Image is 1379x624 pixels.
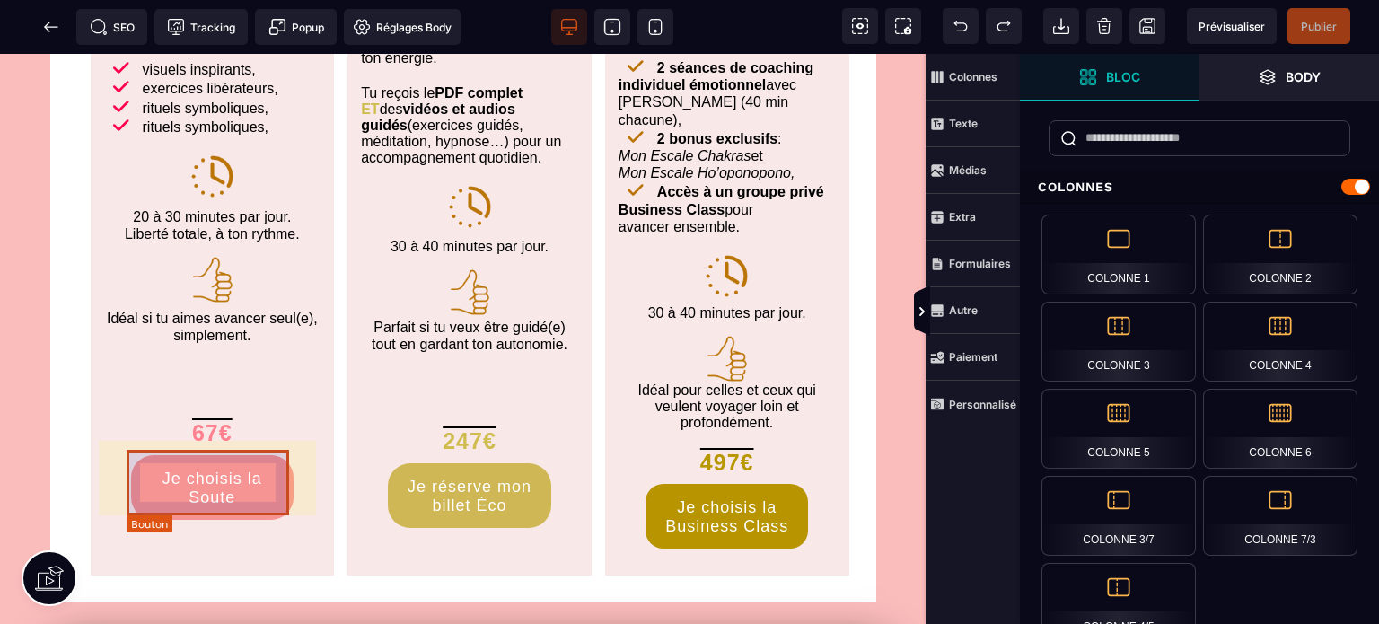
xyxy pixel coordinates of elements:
[1301,20,1337,33] span: Publier
[388,409,550,474] button: Je réserve mon billet Éco
[619,130,824,180] span: pour avancer ensemble.
[344,9,461,45] span: Favicon
[131,401,294,466] button: Je choisis la Soute
[926,147,1020,194] span: Médias
[76,9,147,45] span: Métadata SEO
[943,8,979,44] span: Défaire
[1199,54,1379,101] span: Ouvrir les calques
[949,210,976,224] strong: Extra
[143,47,269,62] span: rituels symboliques,
[1041,476,1196,556] div: Colonne 3/7
[372,259,567,298] span: Parfait si tu veux être guidé(e) tout en gardant ton autonomie.
[926,241,1020,287] span: Formulaires
[619,245,836,281] div: 30 à 40 minutes par jour.
[1041,302,1196,382] div: Colonne 3
[1199,20,1265,33] span: Prévisualiser
[949,117,978,130] strong: Texte
[949,257,1011,270] strong: Formulaires
[361,179,578,201] div: 30 à 40 minutes par jour.
[638,322,816,376] span: Idéal pour celles et ceux qui veulent voyager loin et profondément.
[986,8,1022,44] span: Rétablir
[1187,8,1277,44] span: Aperçu
[33,9,69,45] span: Retour
[1041,389,1196,469] div: Colonne 5
[926,287,1020,334] span: Autre
[1043,8,1079,44] span: Importer
[1020,286,1038,339] span: Afficher les vues
[189,100,235,145] img: ee9af1840ad9ea3918363913a4391e1a_clock-61160-BB7507.png
[926,334,1020,381] span: Paiement
[1020,171,1379,204] div: Colonnes
[1041,215,1196,294] div: Colonne 1
[926,381,1020,427] span: Personnalisé
[1203,302,1357,382] div: Colonne 4
[361,48,515,79] b: vidéos et audios guidés
[104,148,321,171] div: 20 à 30 minutes par jour.
[1020,54,1199,101] span: Ouvrir les blocs
[949,70,997,83] strong: Colonnes
[435,31,523,47] b: PDF complet
[1129,8,1165,44] span: Enregistrer
[926,54,1020,101] span: Colonnes
[154,9,248,45] span: Code de suivi
[189,202,236,250] img: cb5ec90518915eaee5cf51e325e95357_thumb-7909113-BB7507.png
[143,66,269,81] span: rituels symboliques,
[619,6,813,74] span: avec [PERSON_NAME] (40 min chacune),
[703,281,751,329] img: cb5ec90518915eaee5cf51e325e95357_thumb-7909113-BB7507.png
[926,101,1020,147] span: Texte
[619,94,751,110] i: Mon Escale Chakras
[949,163,987,177] strong: Médias
[90,18,135,36] span: SEO
[1086,8,1122,44] span: Nettoyage
[446,215,494,262] img: cb5ec90518915eaee5cf51e325e95357_thumb-7909113-BB7507.png
[619,77,795,127] span: : et
[361,13,578,130] div: Tu reçois le des (exercices guidés, méditation, hypnose…) pour un accompagnement quotidien.
[268,18,324,36] span: Popup
[143,8,256,23] span: visuels inspirants,
[619,6,813,39] b: 2 séances de coaching individuel émotionnel
[646,430,808,495] button: Je choisis la Business Class
[1287,8,1350,44] span: Enregistrer le contenu
[594,9,630,45] span: Voir tablette
[447,130,493,176] img: ee9af1840ad9ea3918363913a4391e1a_clock-61160-BB7507.png
[619,130,824,163] b: Accès à un groupe privé Business Class
[1106,70,1140,83] strong: Bloc
[657,77,777,92] b: 2 bonus exclusifs
[1286,70,1321,83] strong: Body
[167,18,235,36] span: Tracking
[637,9,673,45] span: Voir mobile
[255,9,337,45] span: Créer une alerte modale
[949,398,1016,411] strong: Personnalisé
[926,194,1020,241] span: Extra
[949,303,978,317] strong: Autre
[551,9,587,45] span: Voir bureau
[704,199,750,245] img: ee9af1840ad9ea3918363913a4391e1a_clock-61160-BB7507.png
[107,257,318,289] span: Idéal si tu aimes avancer seul(e), simplement.
[842,8,878,44] span: Voir les composants
[1203,476,1357,556] div: Colonne 7/3
[353,18,452,36] span: Réglages Body
[1203,389,1357,469] div: Colonne 6
[619,111,795,127] i: Mon Escale Ho’oponopono,
[885,8,921,44] span: Capture d'écran
[104,171,321,189] div: Liberté totale, à ton rythme.
[143,27,278,42] span: exercices libérateurs,
[949,350,997,364] strong: Paiement
[1203,215,1357,294] div: Colonne 2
